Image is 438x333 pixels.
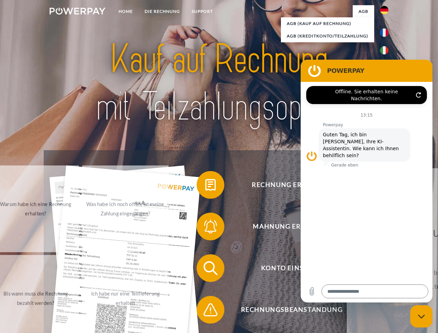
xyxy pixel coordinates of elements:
div: Ich habe nur eine Teillieferung erhalten [86,289,164,308]
img: fr [380,28,388,37]
button: Konto einsehen [197,254,377,282]
img: logo-powerpay-white.svg [50,8,105,15]
img: qb_warning.svg [202,301,219,318]
img: it [380,46,388,54]
a: Home [113,5,139,18]
span: Rechnungsbeanstandung [207,296,377,324]
img: title-powerpay_de.svg [66,33,372,133]
iframe: Messaging-Fenster [301,60,432,302]
iframe: Schaltfläche zum Öffnen des Messaging-Fensters; Konversation läuft [410,305,432,327]
div: Was habe ich noch offen, ist meine Zahlung eingegangen? [86,199,164,218]
button: Rechnungsbeanstandung [197,296,377,324]
a: DIE RECHNUNG [139,5,186,18]
a: AGB (Kauf auf Rechnung) [281,17,374,30]
a: Was habe ich noch offen, ist meine Zahlung eingegangen? [82,165,169,252]
a: agb [353,5,374,18]
a: SUPPORT [186,5,219,18]
img: de [380,6,388,14]
span: Konto einsehen [207,254,377,282]
img: qb_search.svg [202,259,219,277]
a: AGB (Kreditkonto/Teilzahlung) [281,30,374,42]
